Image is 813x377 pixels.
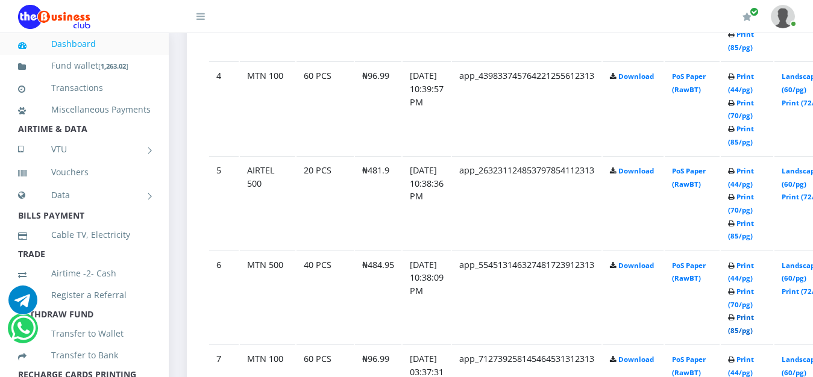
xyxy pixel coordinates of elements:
[728,219,754,241] a: Print (85/pg)
[728,124,754,146] a: Print (85/pg)
[403,156,451,249] td: [DATE] 10:38:36 PM
[728,287,754,309] a: Print (70/pg)
[618,166,654,175] a: Download
[771,5,795,28] img: User
[18,260,151,287] a: Airtime -2- Cash
[209,61,239,155] td: 4
[18,341,151,369] a: Transfer to Bank
[18,74,151,102] a: Transactions
[672,72,706,94] a: PoS Paper (RawBT)
[728,261,754,283] a: Print (44/pg)
[297,251,354,344] td: 40 PCS
[403,61,451,155] td: [DATE] 10:39:57 PM
[209,156,239,249] td: 5
[672,261,706,283] a: PoS Paper (RawBT)
[101,61,126,70] b: 1,263.02
[355,61,401,155] td: ₦96.99
[240,61,295,155] td: MTN 100
[672,166,706,188] a: PoS Paper (RawBT)
[728,166,754,188] a: Print (44/pg)
[728,30,754,52] a: Print (85/pg)
[403,251,451,344] td: [DATE] 10:38:09 PM
[11,323,36,343] a: Chat for support
[18,221,151,249] a: Cable TV, Electricity
[452,156,601,249] td: app_263231124853797854112313
[618,72,654,81] a: Download
[18,320,151,347] a: Transfer to Wallet
[728,192,754,214] a: Print (70/pg)
[297,156,354,249] td: 20 PCS
[18,281,151,309] a: Register a Referral
[452,61,601,155] td: app_439833745764221255612313
[18,5,90,29] img: Logo
[8,294,37,314] a: Chat for support
[728,313,754,335] a: Print (85/pg)
[18,134,151,164] a: VTU
[18,96,151,123] a: Miscellaneous Payments
[355,156,401,249] td: ₦481.9
[18,180,151,210] a: Data
[18,30,151,58] a: Dashboard
[98,61,128,70] small: [ ]
[355,251,401,344] td: ₦484.95
[452,251,601,344] td: app_554513146327481723912313
[728,98,754,120] a: Print (70/pg)
[618,261,654,270] a: Download
[297,61,354,155] td: 60 PCS
[742,12,752,22] i: Renew/Upgrade Subscription
[672,355,706,377] a: PoS Paper (RawBT)
[728,72,754,94] a: Print (44/pg)
[618,355,654,364] a: Download
[728,355,754,377] a: Print (44/pg)
[240,156,295,249] td: AIRTEL 500
[18,158,151,186] a: Vouchers
[240,251,295,344] td: MTN 500
[209,251,239,344] td: 6
[18,52,151,80] a: Fund wallet[1,263.02]
[750,7,759,16] span: Renew/Upgrade Subscription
